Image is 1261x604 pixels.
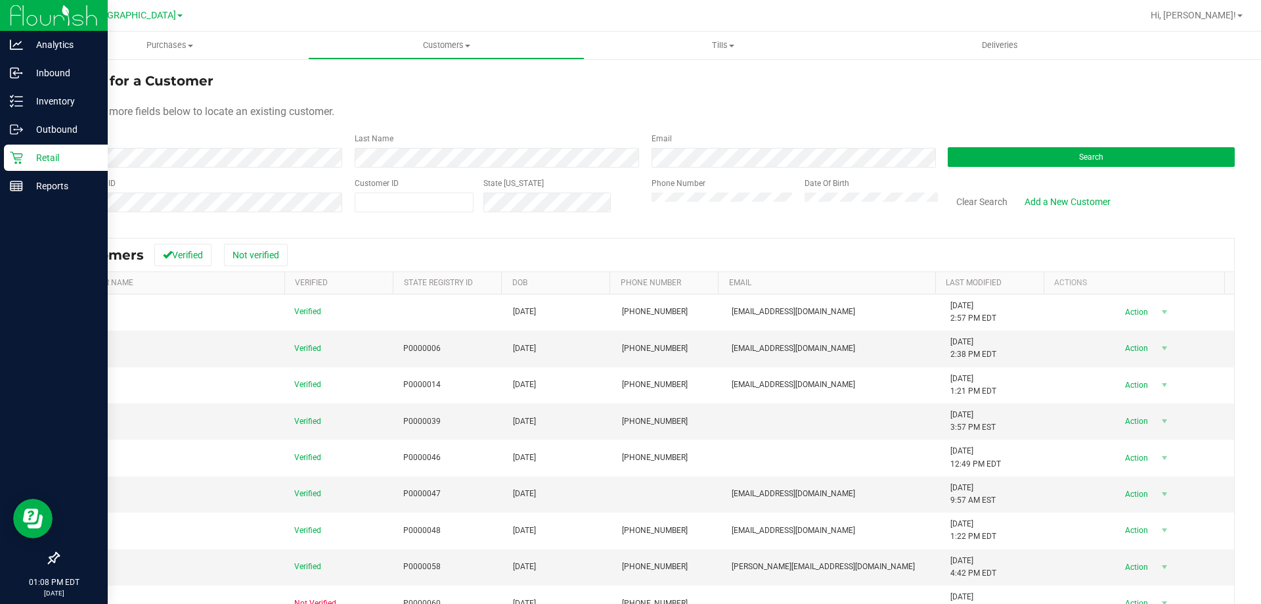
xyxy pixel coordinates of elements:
[1113,303,1156,321] span: Action
[23,150,102,166] p: Retail
[58,73,213,89] span: Search for a Customer
[729,278,751,287] a: Email
[950,336,996,361] span: [DATE] 2:38 PM EDT
[585,39,860,51] span: Tills
[513,379,536,391] span: [DATE]
[732,488,855,500] span: [EMAIL_ADDRESS][DOMAIN_NAME]
[32,39,308,51] span: Purchases
[1079,152,1103,162] span: Search
[403,488,441,500] span: P0000047
[32,32,308,59] a: Purchases
[23,122,102,137] p: Outbound
[732,306,855,318] span: [EMAIL_ADDRESS][DOMAIN_NAME]
[295,278,328,287] a: Verified
[732,561,915,573] span: [PERSON_NAME][EMAIL_ADDRESS][DOMAIN_NAME]
[10,66,23,80] inline-svg: Inbound
[224,244,288,266] button: Not verified
[622,379,688,391] span: [PHONE_NUMBER]
[950,300,996,325] span: [DATE] 2:57 PM EDT
[23,37,102,53] p: Analytics
[862,32,1138,59] a: Deliveries
[403,379,441,391] span: P0000014
[10,151,23,164] inline-svg: Retail
[513,415,536,428] span: [DATE]
[403,524,441,537] span: P0000048
[294,524,321,537] span: Verified
[1156,521,1172,540] span: select
[1113,412,1156,430] span: Action
[950,555,996,580] span: [DATE] 4:42 PM EDT
[950,373,996,398] span: [DATE] 1:21 PM EDT
[355,177,399,189] label: Customer ID
[512,278,527,287] a: DOB
[308,32,585,59] a: Customers
[6,588,102,598] p: [DATE]
[946,278,1002,287] a: Last Modified
[403,452,441,464] span: P0000046
[1156,558,1172,576] span: select
[10,179,23,193] inline-svg: Reports
[294,379,321,391] span: Verified
[622,306,688,318] span: [PHONE_NUMBER]
[294,488,321,500] span: Verified
[483,177,544,189] label: State [US_STATE]
[1156,376,1172,394] span: select
[622,342,688,355] span: [PHONE_NUMBER]
[950,518,996,543] span: [DATE] 1:22 PM EDT
[1156,449,1172,467] span: select
[1113,521,1156,540] span: Action
[652,133,672,145] label: Email
[6,576,102,588] p: 01:08 PM EDT
[294,342,321,355] span: Verified
[513,306,536,318] span: [DATE]
[652,177,705,189] label: Phone Number
[23,65,102,81] p: Inbound
[403,342,441,355] span: P0000006
[964,39,1036,51] span: Deliveries
[23,178,102,194] p: Reports
[622,452,688,464] span: [PHONE_NUMBER]
[513,342,536,355] span: [DATE]
[1113,449,1156,467] span: Action
[294,561,321,573] span: Verified
[948,191,1016,213] button: Clear Search
[585,32,861,59] a: Tills
[294,452,321,464] span: Verified
[732,379,855,391] span: [EMAIL_ADDRESS][DOMAIN_NAME]
[950,409,996,434] span: [DATE] 3:57 PM EST
[403,561,441,573] span: P0000058
[86,10,176,21] span: [GEOGRAPHIC_DATA]
[950,445,1001,470] span: [DATE] 12:49 PM EDT
[1156,412,1172,430] span: select
[513,524,536,537] span: [DATE]
[1054,278,1220,287] div: Actions
[403,415,441,428] span: P0000039
[513,561,536,573] span: [DATE]
[58,105,334,118] span: Use one or more fields below to locate an existing customer.
[10,95,23,108] inline-svg: Inventory
[309,39,584,51] span: Customers
[732,342,855,355] span: [EMAIL_ADDRESS][DOMAIN_NAME]
[23,93,102,109] p: Inventory
[404,278,473,287] a: State Registry Id
[950,482,996,507] span: [DATE] 9:57 AM EST
[10,123,23,136] inline-svg: Outbound
[513,488,536,500] span: [DATE]
[1156,303,1172,321] span: select
[10,38,23,51] inline-svg: Analytics
[948,147,1235,167] button: Search
[622,415,688,428] span: [PHONE_NUMBER]
[1113,339,1156,358] span: Action
[622,524,688,537] span: [PHONE_NUMBER]
[513,452,536,464] span: [DATE]
[1151,10,1236,20] span: Hi, [PERSON_NAME]!
[1156,339,1172,358] span: select
[13,499,53,538] iframe: Resource center
[732,524,855,537] span: [EMAIL_ADDRESS][DOMAIN_NAME]
[1113,376,1156,394] span: Action
[154,244,211,266] button: Verified
[294,415,321,428] span: Verified
[1113,485,1156,503] span: Action
[1016,191,1119,213] a: Add a New Customer
[621,278,681,287] a: Phone Number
